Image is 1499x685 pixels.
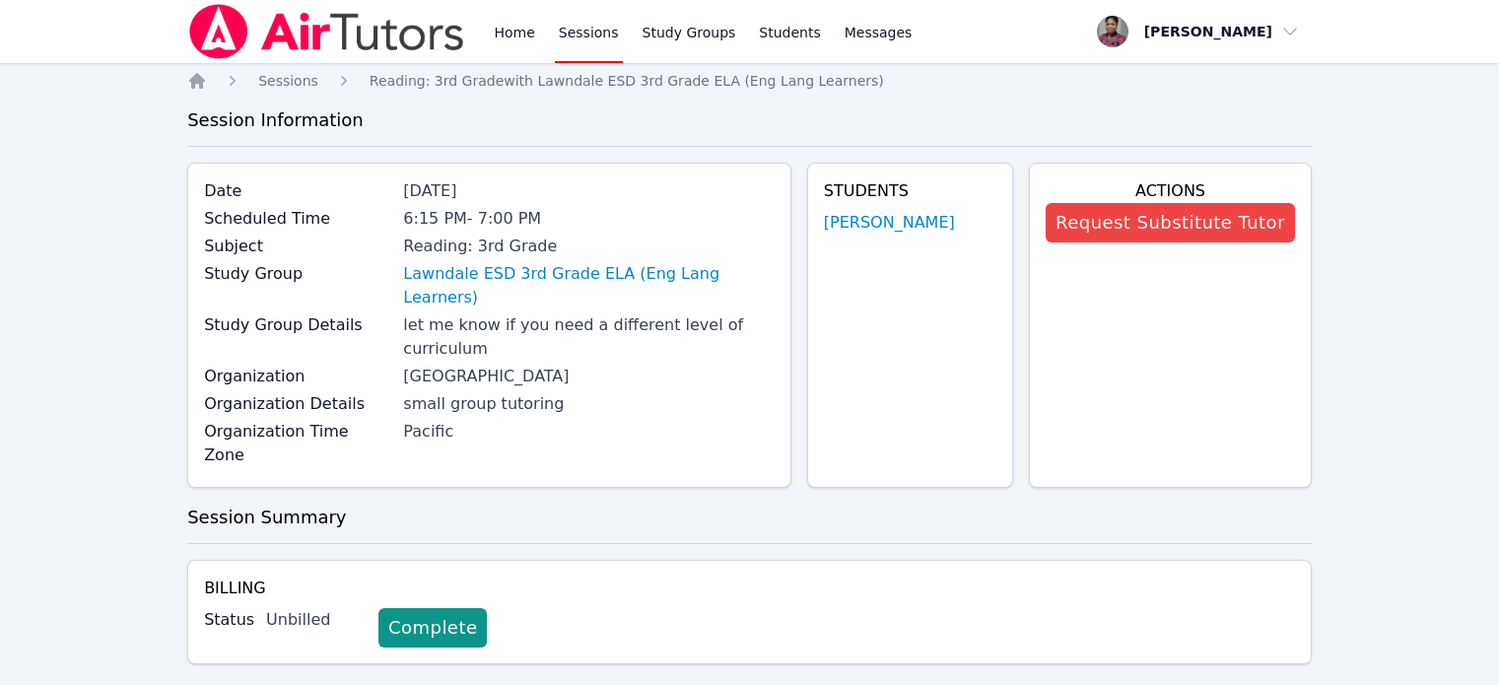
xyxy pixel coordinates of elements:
[204,392,391,416] label: Organization Details
[370,71,884,91] a: Reading: 3rd Gradewith Lawndale ESD 3rd Grade ELA (Eng Lang Learners)
[204,235,391,258] label: Subject
[845,23,913,42] span: Messages
[1046,179,1295,203] h4: Actions
[403,235,774,258] div: Reading: 3rd Grade
[258,73,318,89] span: Sessions
[258,71,318,91] a: Sessions
[266,608,363,632] div: Unbilled
[204,420,391,467] label: Organization Time Zone
[824,179,996,203] h4: Students
[204,262,391,286] label: Study Group
[187,4,466,59] img: Air Tutors
[403,365,774,388] div: [GEOGRAPHIC_DATA]
[824,211,955,235] a: [PERSON_NAME]
[403,262,774,309] a: Lawndale ESD 3rd Grade ELA (Eng Lang Learners)
[403,392,774,416] div: small group tutoring
[204,608,254,632] label: Status
[403,420,774,444] div: Pacific
[204,179,391,203] label: Date
[204,313,391,337] label: Study Group Details
[187,504,1312,531] h3: Session Summary
[370,73,884,89] span: Reading: 3rd Grade with Lawndale ESD 3rd Grade ELA (Eng Lang Learners)
[403,179,774,203] div: [DATE]
[378,608,487,648] a: Complete
[204,207,391,231] label: Scheduled Time
[403,207,774,231] div: 6:15 PM - 7:00 PM
[187,106,1312,134] h3: Session Information
[204,365,391,388] label: Organization
[204,577,1295,600] h4: Billing
[1046,203,1295,242] button: Request Substitute Tutor
[403,313,774,361] div: let me know if you need a different level of curriculum
[187,71,1312,91] nav: Breadcrumb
